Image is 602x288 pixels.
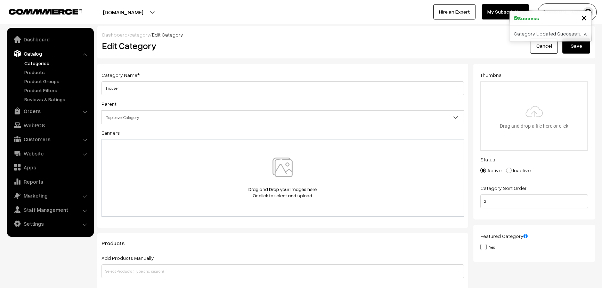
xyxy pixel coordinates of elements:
span: Edit Category [152,32,183,38]
label: Inactive [506,167,531,174]
label: Yes [480,243,495,250]
a: Dashboard [102,32,128,38]
label: Parent [101,100,116,107]
a: WebPOS [9,119,91,131]
div: / / [102,31,590,38]
a: Customers [9,133,91,145]
div: Category Updated Successfully. [510,26,591,41]
a: Catalog [9,47,91,60]
input: Select Products (Type and search) [101,264,464,278]
a: Hire an Expert [433,4,475,19]
span: Products [101,240,133,247]
h2: Edit Category [102,40,466,51]
span: Top Level Category [102,111,464,123]
a: Product Filters [23,87,91,94]
img: COMMMERCE [9,9,82,14]
a: Orders [9,105,91,117]
button: [DOMAIN_NAME] [79,3,168,21]
a: Reviews & Ratings [23,96,91,103]
label: Featured Category [480,232,528,240]
a: COMMMERCE [9,7,70,15]
label: Category Sort Order [480,184,527,192]
label: Thumbnail [480,71,504,79]
label: Status [480,156,495,163]
button: Save [562,38,590,54]
a: Reports [9,175,91,188]
a: Product Groups [23,78,91,85]
img: user [583,7,593,17]
a: Settings [9,217,91,230]
span: × [581,11,587,24]
a: Products [23,69,91,76]
button: [PERSON_NAME] [538,3,597,21]
label: Category Name [101,71,140,79]
a: My Subscription [482,4,529,19]
input: Enter Number [480,194,588,208]
a: Categories [23,59,91,67]
a: Dashboard [9,33,91,46]
label: Banners [101,129,120,136]
a: Marketing [9,189,91,202]
label: Active [480,167,502,174]
strong: Success [518,15,539,22]
a: Cancel [530,38,558,54]
span: Top Level Category [101,110,464,124]
button: Close [581,12,587,23]
a: Website [9,147,91,160]
a: Apps [9,161,91,174]
a: Staff Management [9,203,91,216]
a: category [129,32,150,38]
label: Add Products Manually [101,254,154,262]
input: Category Name [101,81,464,95]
